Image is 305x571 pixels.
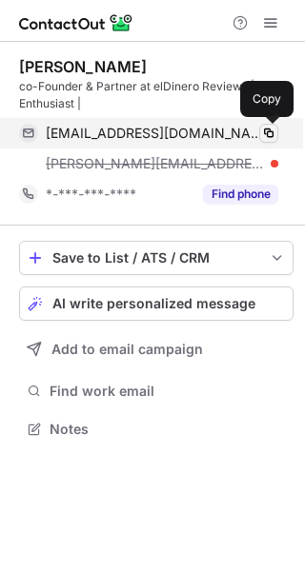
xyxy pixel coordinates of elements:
span: [PERSON_NAME][EMAIL_ADDRESS] [46,155,264,172]
span: Find work email [50,383,286,400]
button: Find work email [19,378,294,404]
span: AI write personalized message [52,296,255,311]
span: Notes [50,421,286,438]
span: [EMAIL_ADDRESS][DOMAIN_NAME] [46,125,264,142]
span: Add to email campaign [51,342,203,357]
div: co-Founder & Partner at elDinero Reviews | Tech Enthusiast | [19,78,294,112]
img: ContactOut v5.3.10 [19,11,133,34]
button: Reveal Button [203,185,278,204]
div: [PERSON_NAME] [19,57,147,76]
button: Add to email campaign [19,332,294,366]
div: Save to List / ATS / CRM [52,250,260,266]
button: Notes [19,416,294,443]
button: AI write personalized message [19,286,294,321]
button: save-profile-one-click [19,241,294,275]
